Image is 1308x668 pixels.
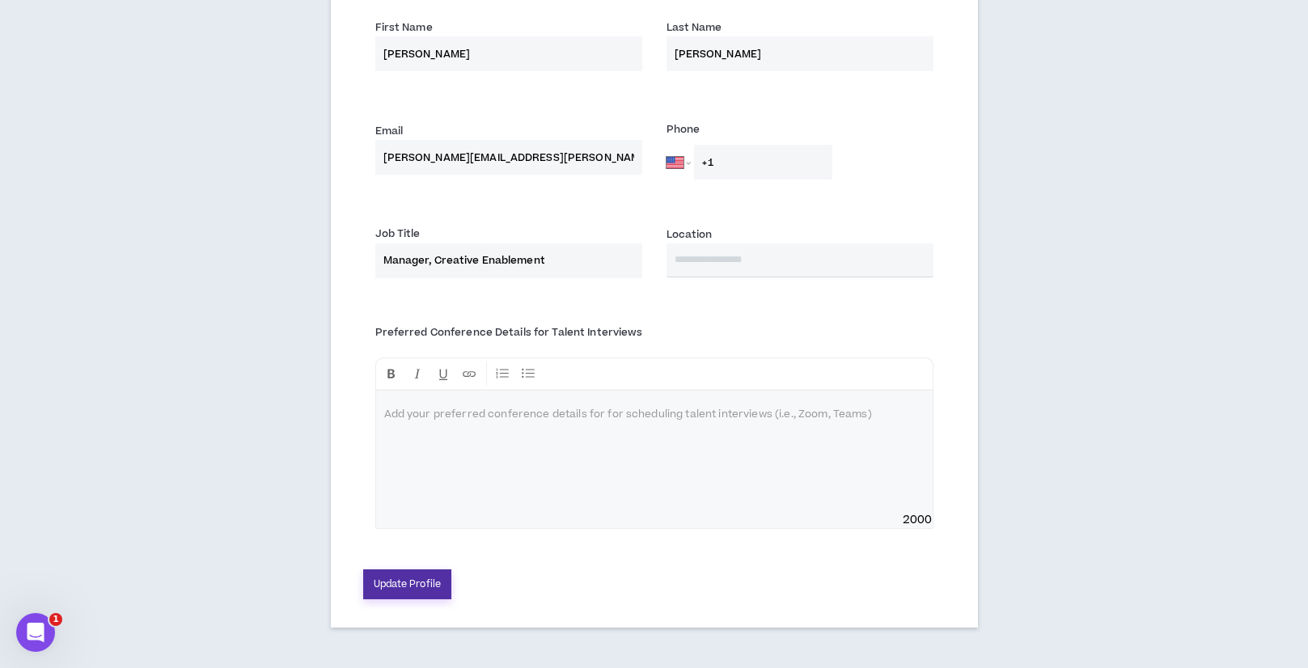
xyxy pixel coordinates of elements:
[457,361,481,386] button: Insert Link
[667,222,713,242] label: Location
[375,319,643,340] label: Preferred Conference Details for Talent Interviews
[516,361,540,386] button: Numbered List
[379,361,404,386] button: Format Bold
[903,512,933,528] span: 2000
[363,569,452,599] button: Update Profile
[16,613,55,652] iframe: Intercom live chat
[405,361,430,386] button: Format Italics
[49,613,62,626] span: 1
[375,15,433,35] label: First Name
[375,221,421,241] label: Job Title
[667,15,722,35] label: Last Name
[431,361,455,386] button: Format Underline
[490,361,514,386] button: Bullet List
[375,118,404,138] label: Email
[667,116,933,137] label: Phone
